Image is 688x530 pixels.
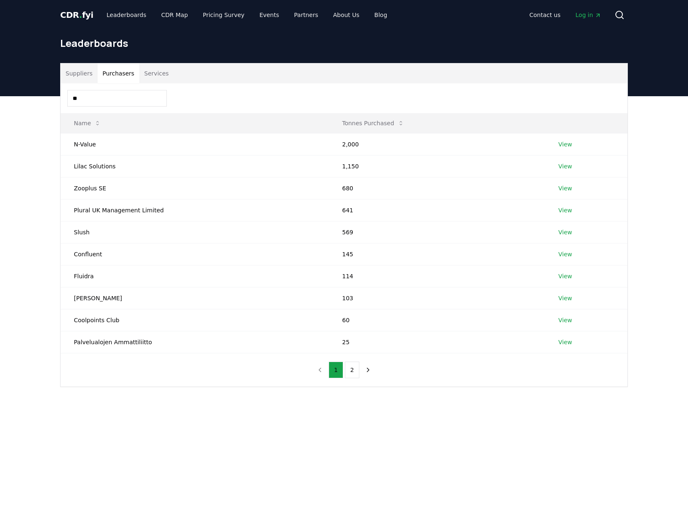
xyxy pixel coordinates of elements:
[61,221,329,243] td: Slush
[329,265,545,287] td: 114
[155,7,195,22] a: CDR Map
[79,10,82,20] span: .
[576,11,601,19] span: Log in
[288,7,325,22] a: Partners
[329,155,545,177] td: 1,150
[253,7,285,22] a: Events
[569,7,608,22] a: Log in
[329,362,343,378] button: 1
[559,206,572,214] a: View
[139,63,174,83] button: Services
[329,133,545,155] td: 2,000
[559,250,572,258] a: View
[67,115,107,131] button: Name
[329,177,545,199] td: 680
[61,265,329,287] td: Fluidra
[329,331,545,353] td: 25
[559,316,572,324] a: View
[61,309,329,331] td: Coolpoints Club
[329,287,545,309] td: 103
[368,7,394,22] a: Blog
[100,7,153,22] a: Leaderboards
[196,7,251,22] a: Pricing Survey
[361,362,375,378] button: next page
[61,155,329,177] td: Lilac Solutions
[559,272,572,280] a: View
[61,287,329,309] td: [PERSON_NAME]
[559,228,572,236] a: View
[329,309,545,331] td: 60
[329,243,545,265] td: 145
[329,221,545,243] td: 569
[335,115,410,131] button: Tonnes Purchased
[61,199,329,221] td: Plural UK Management Limited
[61,243,329,265] td: Confluent
[61,63,98,83] button: Suppliers
[559,162,572,170] a: View
[327,7,366,22] a: About Us
[345,362,359,378] button: 2
[61,133,329,155] td: N-Value
[329,199,545,221] td: 641
[100,7,394,22] nav: Main
[559,338,572,346] a: View
[61,331,329,353] td: Palvelualojen Ammattiliitto
[523,7,608,22] nav: Main
[60,36,628,50] h1: Leaderboards
[559,184,572,192] a: View
[98,63,139,83] button: Purchasers
[60,9,93,21] a: CDR.fyi
[523,7,567,22] a: Contact us
[60,10,93,20] span: CDR fyi
[61,177,329,199] td: Zooplus SE
[559,140,572,148] a: View
[559,294,572,302] a: View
